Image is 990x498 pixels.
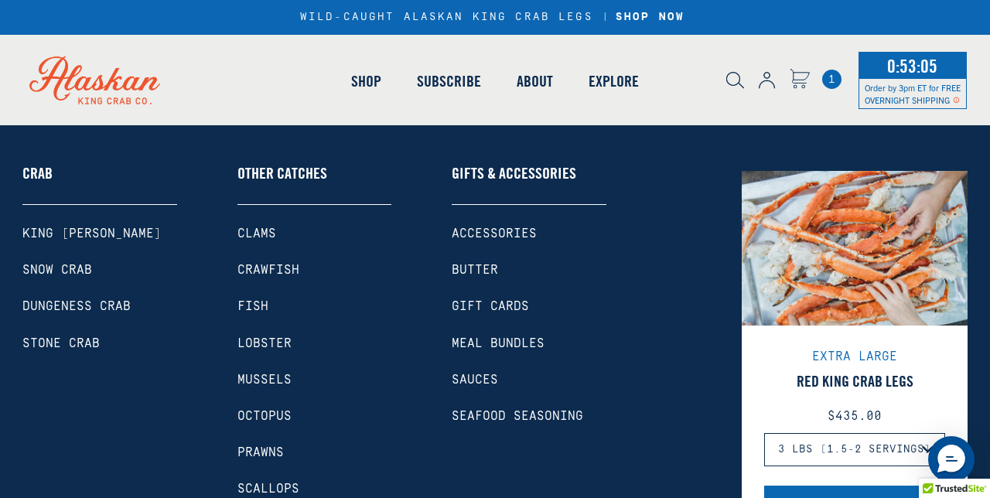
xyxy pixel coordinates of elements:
a: Other Catches [237,164,392,205]
a: Seafood Seasoning [452,409,606,424]
a: Scallops [237,482,392,496]
img: Alaskan King Crab Co. logo [8,35,182,126]
a: Cart [790,69,810,91]
a: Stone Crab [22,336,177,351]
a: Clams [237,227,392,241]
a: Red King Crab Legs [764,372,945,391]
select: Red King Crab Legs Select [764,433,945,466]
span: Shipping Notice Icon [953,94,960,105]
a: Shop [333,37,399,125]
a: Gift Cards [452,299,606,314]
img: search [726,72,744,89]
a: Subscribe [399,37,499,125]
a: About [499,37,571,125]
a: Crab [22,164,177,205]
a: Meal Bundles [452,336,606,351]
a: Crawfish [237,263,392,278]
span: 0:53:05 [883,50,941,81]
a: Octopus [237,409,392,424]
a: Gifts & Accessories [452,164,606,205]
a: SHOP NOW [610,11,690,24]
span: Order by 3pm ET for FREE OVERNIGHT SHIPPING [865,82,961,105]
a: Mussels [237,373,392,387]
a: Cart [822,70,841,89]
a: Dungeness Crab [22,299,177,314]
a: Snow Crab [22,263,177,278]
a: Sauces [452,373,606,387]
a: Accessories [452,227,606,241]
div: WILD-CAUGHT ALASKAN KING CRAB LEGS | [300,11,690,24]
strong: SHOP NOW [616,11,684,23]
span: 1 [822,70,841,89]
a: Butter [452,263,606,278]
span: Extra Large [812,350,897,363]
img: account [759,72,775,89]
a: Explore [571,37,657,125]
img: Red King Crab Legs [742,136,968,362]
a: Prawns [237,445,392,460]
div: Messenger Dummy Widget [928,436,975,483]
a: King [PERSON_NAME] [22,227,177,241]
a: Fish [237,299,392,314]
span: $435.00 [828,409,882,423]
a: Lobster [237,336,392,351]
